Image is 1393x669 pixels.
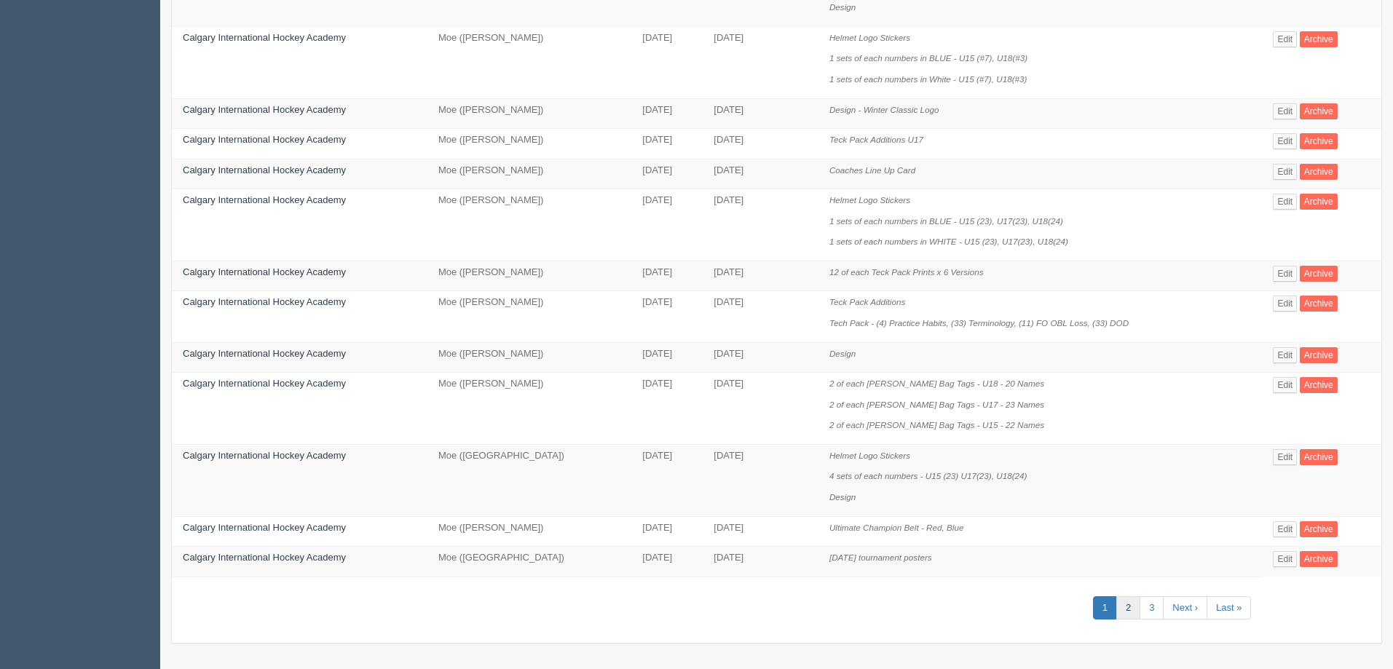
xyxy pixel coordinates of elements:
a: Calgary International Hockey Academy [183,552,346,563]
a: Edit [1273,449,1297,465]
a: Calgary International Hockey Academy [183,348,346,359]
td: Moe ([PERSON_NAME]) [427,98,631,129]
a: Calgary International Hockey Academy [183,194,346,205]
a: Calgary International Hockey Academy [183,165,346,175]
td: Moe ([PERSON_NAME]) [427,26,631,98]
a: Archive [1300,266,1338,282]
td: [DATE] [631,444,703,516]
td: [DATE] [631,26,703,98]
td: [DATE] [631,547,703,577]
td: Moe ([GEOGRAPHIC_DATA]) [427,547,631,577]
a: Archive [1300,296,1338,312]
td: [DATE] [631,261,703,291]
i: 2 of each [PERSON_NAME] Bag Tags - U15 - 22 Names [829,420,1044,429]
i: 1 sets of each numbers in BLUE - U15 (#7), U18(#3) [829,53,1027,63]
td: Moe ([PERSON_NAME]) [427,516,631,547]
td: [DATE] [631,129,703,159]
i: Helmet Logo Stickers [829,195,910,205]
a: Edit [1273,347,1297,363]
a: Last » [1207,596,1251,620]
td: [DATE] [631,159,703,189]
i: 1 sets of each numbers in White - U15 (#7), U18(#3) [829,74,1027,84]
a: Edit [1273,164,1297,180]
i: Tech Pack - (4) Practice Habits, (33) Terminology, (11) FO OBL Loss, (33) DOD [829,318,1129,328]
i: Teck Pack Additions U17 [829,135,923,144]
a: Calgary International Hockey Academy [183,134,346,145]
a: 3 [1140,596,1164,620]
td: Moe ([GEOGRAPHIC_DATA]) [427,444,631,516]
td: Moe ([PERSON_NAME]) [427,189,631,261]
td: [DATE] [631,516,703,547]
a: Calgary International Hockey Academy [183,378,346,389]
td: [DATE] [703,547,818,577]
a: Archive [1300,551,1338,567]
a: Edit [1273,31,1297,47]
i: Design [829,349,856,358]
a: Archive [1300,449,1338,465]
a: Edit [1273,551,1297,567]
td: [DATE] [631,98,703,129]
td: [DATE] [631,291,703,342]
td: Moe ([PERSON_NAME]) [427,291,631,342]
a: Edit [1273,377,1297,393]
a: Calgary International Hockey Academy [183,450,346,461]
a: Next › [1163,596,1207,620]
td: [DATE] [703,373,818,445]
i: 2 of each [PERSON_NAME] Bag Tags - U17 - 23 Names [829,400,1044,409]
td: [DATE] [703,189,818,261]
i: Teck Pack Additions [829,297,905,306]
a: Archive [1300,31,1338,47]
td: [DATE] [703,159,818,189]
td: [DATE] [703,342,818,373]
a: Calgary International Hockey Academy [183,266,346,277]
td: Moe ([PERSON_NAME]) [427,373,631,445]
i: Coaches Line Up Card [829,165,915,175]
a: Calgary International Hockey Academy [183,296,346,307]
a: Edit [1273,133,1297,149]
a: Edit [1273,194,1297,210]
a: Edit [1273,266,1297,282]
a: Edit [1273,296,1297,312]
i: Design - Winter Classic Logo [829,105,939,114]
td: Moe ([PERSON_NAME]) [427,159,631,189]
i: Helmet Logo Stickers [829,451,910,460]
a: Archive [1300,521,1338,537]
i: 4 sets of each numbers - U15 (23) U17(23), U18(24) [829,471,1027,480]
a: Archive [1300,103,1338,119]
td: [DATE] [631,373,703,445]
td: [DATE] [703,26,818,98]
i: Design [829,492,856,502]
a: Calgary International Hockey Academy [183,32,346,43]
a: Edit [1273,103,1297,119]
td: [DATE] [703,516,818,547]
a: Edit [1273,521,1297,537]
td: [DATE] [703,444,818,516]
a: 2 [1116,596,1140,620]
td: Moe ([PERSON_NAME]) [427,342,631,373]
i: 12 of each Teck Pack Prints x 6 Versions [829,267,984,277]
a: 1 [1093,596,1117,620]
i: [DATE] tournament posters [829,553,932,562]
a: Calgary International Hockey Academy [183,104,346,115]
a: Archive [1300,133,1338,149]
td: [DATE] [631,189,703,261]
i: 1 sets of each numbers in BLUE - U15 (23), U17(23), U18(24) [829,216,1063,226]
td: [DATE] [703,129,818,159]
i: 1 sets of each numbers in WHITE - U15 (23), U17(23), U18(24) [829,237,1068,246]
i: 2 of each [PERSON_NAME] Bag Tags - U18 - 20 Names [829,379,1044,388]
td: Moe ([PERSON_NAME]) [427,129,631,159]
a: Archive [1300,377,1338,393]
td: [DATE] [703,291,818,342]
td: [DATE] [703,98,818,129]
i: Ultimate Champion Belt - Red, Blue [829,523,963,532]
a: Calgary International Hockey Academy [183,522,346,533]
td: [DATE] [703,261,818,291]
a: Archive [1300,164,1338,180]
a: Archive [1300,194,1338,210]
td: Moe ([PERSON_NAME]) [427,261,631,291]
i: Helmet Logo Stickers [829,33,910,42]
a: Archive [1300,347,1338,363]
i: Design [829,2,856,12]
td: [DATE] [631,342,703,373]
